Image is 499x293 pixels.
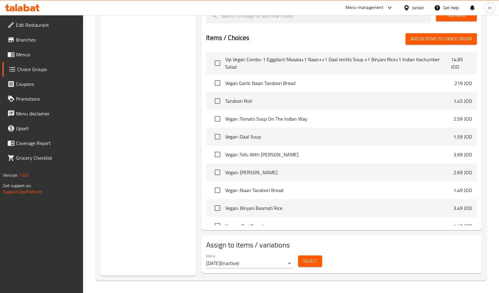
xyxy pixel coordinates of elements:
span: 1.0.0 [19,171,29,179]
span: Promotions [16,95,78,102]
span: Vip Vegan Combo: 1 Eggplant Masala+1 Naan++1 Daal lentils Soup +1 Biryani Rice+1 Indian Kachumber... [225,56,451,70]
span: Vegan :Daal Soup [225,133,453,140]
a: Menu disclaimer [2,106,83,121]
span: Select choice [211,202,224,215]
input: search [206,8,431,23]
button: Add New [436,10,477,21]
span: Select choice [211,219,224,232]
div: Menu-management [345,4,383,11]
h2: Items / Choices [206,33,249,42]
span: Add New [441,12,472,19]
span: Vegan : Puri Bread [225,222,453,230]
a: Promotions [2,91,83,106]
a: Edit Restaurant [2,18,83,32]
p: 1.59 JOD [453,133,472,140]
span: Vegan Garlic Naan Tandoori Bread [225,79,454,87]
span: Get support on: [3,182,31,190]
span: Edit Restaurant [16,21,78,29]
label: Menu [206,254,215,258]
span: Select choice [211,184,224,197]
span: Menus [16,51,78,58]
h2: Assign to items / variations [206,240,477,250]
span: Vegan :Tomato Soup On The Indian Way [225,115,453,122]
span: Coupons [16,80,78,88]
a: Upsell [2,121,83,136]
span: Select [303,257,317,265]
span: Select choice [211,77,224,90]
span: Select choice [211,94,224,107]
p: 2.69 JOD [453,169,472,176]
button: Add (0) items to choice group [405,33,477,45]
a: Support.OpsPlatform [3,188,42,196]
span: Select choice [211,112,224,125]
span: Coverage Report [16,139,78,147]
span: Vegan :Naan Tandoori Bread [225,187,453,194]
button: Select [298,255,322,267]
span: Version: [3,171,18,179]
span: Vegan: [PERSON_NAME] [225,169,453,176]
p: 1.49 JOD [453,187,472,194]
span: Select choice [211,148,224,161]
span: Upsell [16,125,78,132]
p: 3.69 JOD [453,151,472,158]
span: Choice Groups [17,66,78,73]
span: Menu disclaimer [16,110,78,117]
span: m [488,4,492,11]
span: Select choice [211,57,224,70]
div: Jordan [412,4,424,11]
span: Grocery Checklist [16,154,78,162]
span: Vegan :Tofu With [PERSON_NAME] [225,151,453,158]
span: Select choice [211,166,224,179]
p: 1.45 JOD [453,97,472,105]
a: Coverage Report [2,136,83,151]
div: [DATE](Inactive) [206,259,293,268]
a: Choice Groups [2,62,83,77]
span: Tandoori Roti [225,97,453,105]
a: Grocery Checklist [2,151,83,165]
p: 14.85 JOD [451,56,472,70]
span: Select choice [211,130,224,143]
p: 3.49 JOD [453,204,472,212]
span: Add (0) items to choice group [410,35,472,43]
a: Coupons [2,77,83,91]
a: Menus [2,47,83,62]
p: 2.59 JOD [453,115,472,122]
span: Vegan: Biryani Basmati Rice [225,204,453,212]
p: 219 JOD [454,79,472,87]
a: Branches [2,32,83,47]
span: Branches [16,36,78,43]
p: 1.49 JOD [453,222,472,230]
